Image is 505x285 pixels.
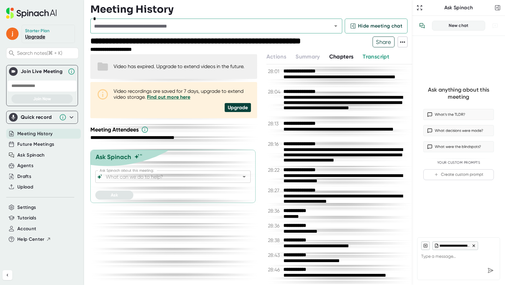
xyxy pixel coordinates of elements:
[268,237,282,243] span: 28:38
[266,53,286,60] span: Actions
[17,214,36,222] button: Tutorials
[96,153,131,161] div: Ask Spinach
[345,19,408,33] button: Hide meeting chat
[363,53,389,60] span: Transcript
[25,34,45,40] a: Upgrade
[9,65,75,78] div: Join Live MeetingJoin Live Meeting
[296,53,320,60] span: Summary
[424,5,493,11] div: Ask Spinach
[240,172,248,181] button: Open
[11,94,73,103] button: Join Now
[17,204,36,211] button: Settings
[17,141,54,148] button: Future Meetings
[10,68,16,75] img: Join Live Meeting
[17,130,53,137] button: Meeting History
[268,208,282,214] span: 28:36
[493,3,502,12] button: Close conversation sidebar
[416,19,428,32] button: View conversation history
[90,3,174,15] h3: Meeting History
[423,109,494,120] button: What’s the TLDR?
[147,94,190,100] a: Find out more here
[17,225,36,232] button: Account
[17,162,33,169] button: Agents
[2,270,12,280] button: Collapse sidebar
[363,53,389,61] button: Transcript
[358,22,402,30] span: Hide meeting chat
[268,121,282,127] span: 28:13
[423,86,494,100] div: Ask anything about this meeting
[25,28,50,34] div: Starter Plan
[373,37,395,47] button: Share
[268,141,282,147] span: 28:16
[268,89,282,95] span: 28:04
[423,141,494,152] button: What were the blindspots?
[268,167,282,173] span: 28:22
[17,236,51,243] button: Help Center
[9,111,75,123] div: Quick record
[373,37,394,47] span: Share
[423,161,494,165] div: Your Custom Prompts
[268,188,282,193] span: 28:27
[225,103,251,112] div: Upgrade
[296,53,320,61] button: Summary
[423,169,494,180] button: Create custom prompt
[17,173,31,180] button: Drafts
[17,236,45,243] span: Help Center
[485,265,496,276] div: Send message
[17,152,45,159] button: Ask Spinach
[114,63,244,69] div: Video has expired. Upgrade to extend videos in the future.
[111,192,118,198] span: Ask
[331,22,340,30] button: Open
[90,126,259,133] div: Meeting Attendees
[21,114,56,120] div: Quick record
[21,68,65,75] div: Join Live Meeting
[268,223,282,229] span: 28:36
[329,53,354,60] span: Chapters
[423,125,494,136] button: What decisions were made?
[268,267,282,273] span: 28:46
[436,23,481,28] div: New chat
[114,88,251,100] div: Video recordings are saved for 7 days, upgrade to extend video storage.
[95,191,133,200] button: Ask
[329,53,354,61] button: Chapters
[33,96,51,101] span: Join Now
[17,50,77,56] span: Search notes (⌘ + K)
[6,28,19,40] span: j
[268,252,282,258] span: 28:43
[17,184,33,191] button: Upload
[105,172,231,181] input: What can we do to help?
[415,3,424,12] button: Expand to Ask Spinach page
[266,53,286,61] button: Actions
[268,68,282,74] span: 28:01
